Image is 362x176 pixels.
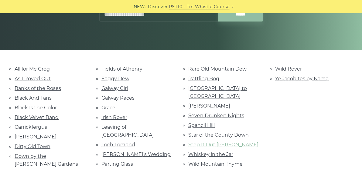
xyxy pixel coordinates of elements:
a: All for Me Grog [15,66,50,72]
a: Foggy Dew [101,76,129,81]
a: Fields of Athenry [101,66,142,72]
a: Whiskey in the Jar [188,151,233,157]
a: PST10 - Tin Whistle Course [169,3,230,10]
a: Step It Out [PERSON_NAME] [188,142,258,148]
a: As I Roved Out [15,76,51,81]
a: Ye Jacobites by Name [275,76,329,81]
a: Parting Glass [101,161,133,167]
a: Galway Girl [101,85,128,91]
span: Discover [148,3,168,10]
a: [PERSON_NAME]’s Wedding [101,151,171,157]
span: NEW: [134,3,146,10]
a: [PERSON_NAME] [188,103,230,109]
a: Rare Old Mountain Dew [188,66,247,72]
a: Irish Rover [101,115,127,120]
a: Wild Rover [275,66,302,72]
a: Seven Drunken Nights [188,113,244,118]
a: Leaving of [GEOGRAPHIC_DATA] [101,124,154,138]
a: Black Is the Color [15,105,57,111]
a: Black And Tans [15,95,52,101]
a: Carrickfergus [15,124,47,130]
a: [GEOGRAPHIC_DATA] to [GEOGRAPHIC_DATA] [188,85,247,99]
a: Star of the County Down [188,132,249,138]
a: Galway Races [101,95,135,101]
a: Banks of the Roses [15,85,61,91]
a: Grace [101,105,115,111]
a: Loch Lomond [101,142,135,148]
a: Down by the [PERSON_NAME] Gardens [15,153,78,167]
a: [PERSON_NAME] [15,134,56,140]
a: Dirty Old Town [15,144,50,149]
a: Wild Mountain Thyme [188,161,243,167]
a: Black Velvet Band [15,115,59,120]
a: Rattling Bog [188,76,219,81]
a: Spancil Hill [188,122,215,128]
